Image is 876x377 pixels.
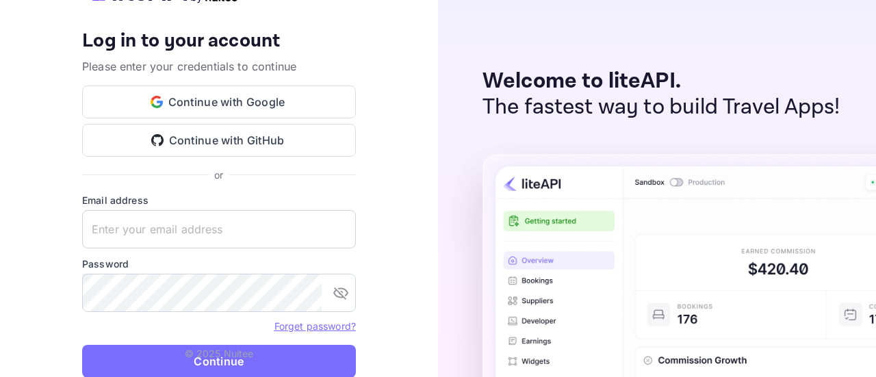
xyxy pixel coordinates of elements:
a: Forget password? [274,319,356,333]
a: Forget password? [274,320,356,332]
input: Enter your email address [82,210,356,248]
button: toggle password visibility [327,279,355,307]
p: Please enter your credentials to continue [82,58,356,75]
h4: Log in to your account [82,29,356,53]
p: © 2025 Nuitee [185,346,254,361]
p: or [214,168,223,182]
p: Welcome to liteAPI. [482,68,840,94]
label: Email address [82,193,356,207]
label: Password [82,257,356,271]
button: Continue with GitHub [82,124,356,157]
p: The fastest way to build Travel Apps! [482,94,840,120]
button: Continue with Google [82,86,356,118]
